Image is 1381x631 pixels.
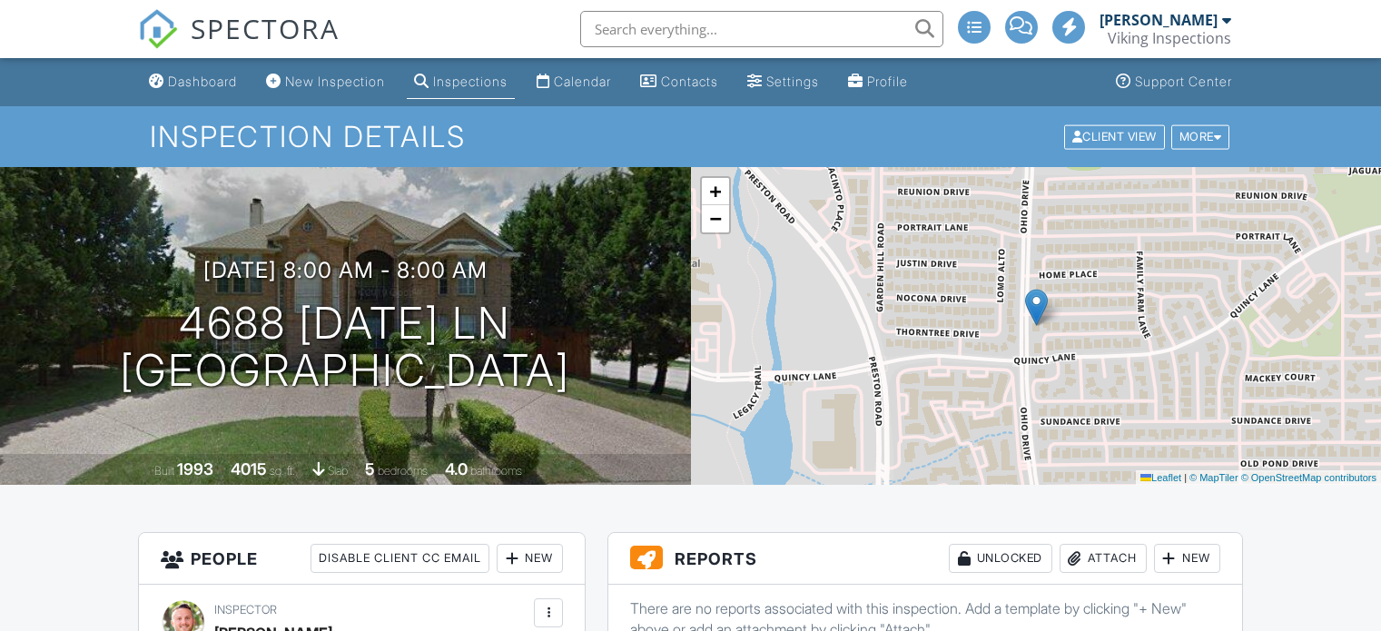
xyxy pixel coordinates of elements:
[709,207,721,230] span: −
[1135,74,1232,89] div: Support Center
[150,121,1231,153] h1: Inspection Details
[1060,544,1147,573] div: Attach
[580,11,943,47] input: Search everything...
[633,65,725,99] a: Contacts
[702,178,729,205] a: Zoom in
[949,544,1052,573] div: Unlocked
[608,533,1242,585] h3: Reports
[841,65,915,99] a: Profile
[497,544,563,573] div: New
[214,603,277,616] span: Inspector
[1241,472,1376,483] a: © OpenStreetMap contributors
[1025,289,1048,326] img: Marker
[1109,65,1239,99] a: Support Center
[740,65,826,99] a: Settings
[1154,544,1220,573] div: New
[867,74,908,89] div: Profile
[709,180,721,202] span: +
[1064,124,1165,149] div: Client View
[138,9,178,49] img: The Best Home Inspection Software - Spectora
[120,300,570,396] h1: 4688 [DATE] Ln [GEOGRAPHIC_DATA]
[139,533,585,585] h3: People
[470,464,522,478] span: bathrooms
[1171,124,1230,149] div: More
[177,459,213,478] div: 1993
[445,459,468,478] div: 4.0
[407,65,515,99] a: Inspections
[270,464,295,478] span: sq. ft.
[766,74,819,89] div: Settings
[1108,29,1231,47] div: Viking Inspections
[191,9,340,47] span: SPECTORA
[1189,472,1238,483] a: © MapTiler
[1062,129,1169,143] a: Client View
[285,74,385,89] div: New Inspection
[259,65,392,99] a: New Inspection
[661,74,718,89] div: Contacts
[433,74,508,89] div: Inspections
[231,459,267,478] div: 4015
[365,459,375,478] div: 5
[529,65,618,99] a: Calendar
[378,464,428,478] span: bedrooms
[554,74,611,89] div: Calendar
[328,464,348,478] span: slab
[138,25,340,63] a: SPECTORA
[154,464,174,478] span: Built
[203,258,488,282] h3: [DATE] 8:00 am - 8:00 am
[702,205,729,232] a: Zoom out
[1184,472,1187,483] span: |
[311,544,489,573] div: Disable Client CC Email
[1140,472,1181,483] a: Leaflet
[168,74,237,89] div: Dashboard
[1100,11,1218,29] div: [PERSON_NAME]
[142,65,244,99] a: Dashboard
